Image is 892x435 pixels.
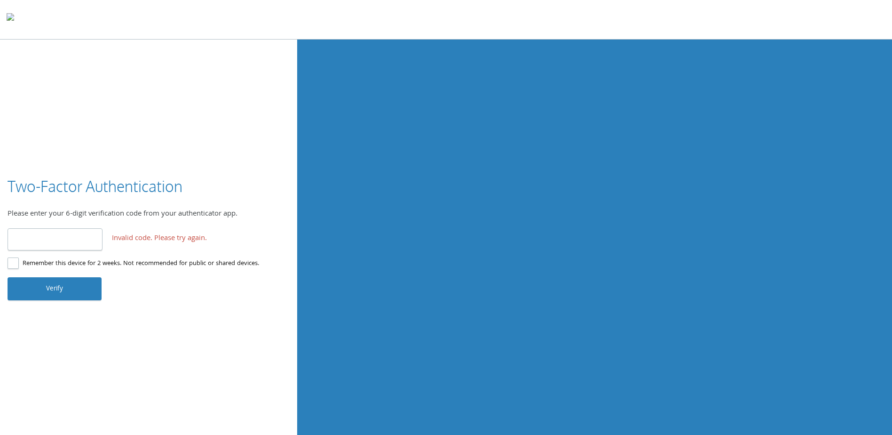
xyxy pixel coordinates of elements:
h3: Two-Factor Authentication [8,176,182,197]
button: Verify [8,277,102,300]
div: Please enter your 6-digit verification code from your authenticator app. [8,209,290,221]
label: Remember this device for 2 weeks. Not recommended for public or shared devices. [8,258,259,270]
span: Invalid code. Please try again. [112,233,207,245]
img: todyl-logo-dark.svg [7,10,14,29]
